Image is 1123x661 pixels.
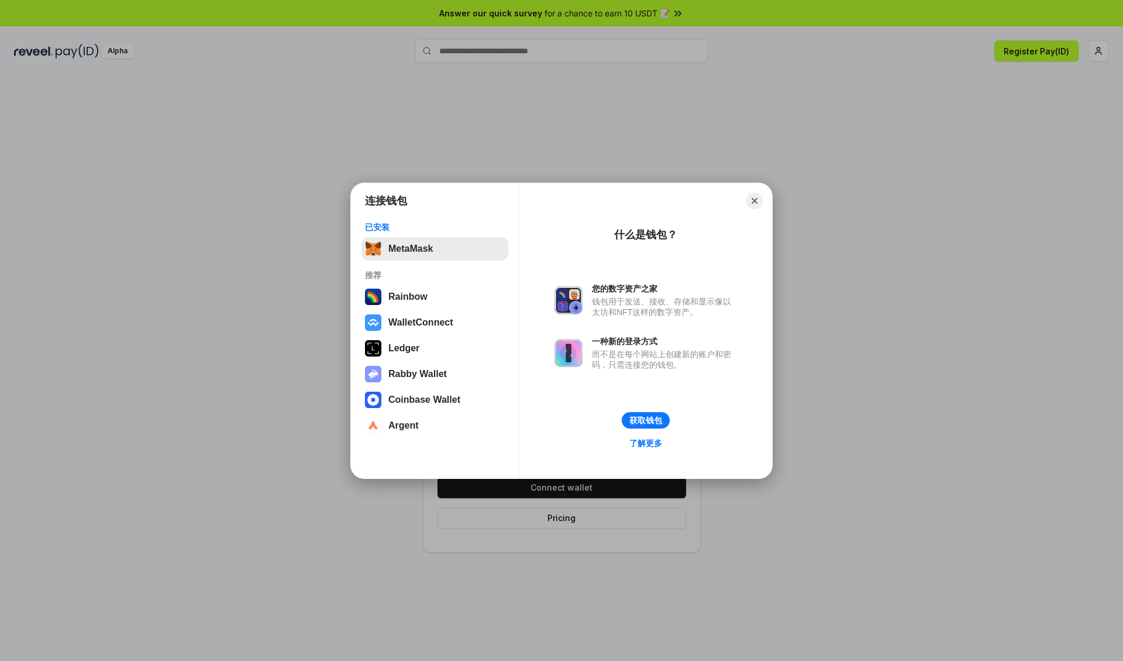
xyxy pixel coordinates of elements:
[388,343,419,354] div: Ledger
[365,222,505,232] div: 已安装
[365,289,381,305] img: svg+xml,%3Csvg%20width%3D%22120%22%20height%3D%22120%22%20viewBox%3D%220%200%20120%20120%22%20fil...
[622,412,670,429] button: 获取钱包
[388,244,433,254] div: MetaMask
[592,296,737,317] div: 钱包用于发送、接收、存储和显示像以太坊和NFT这样的数字资产。
[365,241,381,257] img: svg+xml,%3Csvg%20fill%3D%22none%22%20height%3D%2233%22%20viewBox%3D%220%200%2035%2033%22%20width%...
[361,311,508,334] button: WalletConnect
[361,237,508,261] button: MetaMask
[388,317,453,328] div: WalletConnect
[592,349,737,370] div: 而不是在每个网站上创建新的账户和密码，只需连接您的钱包。
[629,415,662,426] div: 获取钱包
[592,336,737,347] div: 一种新的登录方式
[622,436,669,451] a: 了解更多
[388,395,460,405] div: Coinbase Wallet
[629,438,662,448] div: 了解更多
[365,270,505,280] div: 推荐
[388,369,447,379] div: Rabby Wallet
[746,193,763,209] button: Close
[592,283,737,294] div: 您的数字资产之家
[365,340,381,357] img: svg+xml,%3Csvg%20xmlns%3D%22http%3A%2F%2Fwww.w3.org%2F2000%2Fsvg%22%20width%3D%2228%22%20height%3...
[614,228,677,242] div: 什么是钱包？
[388,420,419,431] div: Argent
[365,314,381,331] img: svg+xml,%3Csvg%20width%3D%2228%22%20height%3D%2228%22%20viewBox%3D%220%200%2028%2028%22%20fill%3D...
[361,362,508,386] button: Rabby Wallet
[365,194,407,208] h1: 连接钱包
[361,285,508,309] button: Rainbow
[365,392,381,408] img: svg+xml,%3Csvg%20width%3D%2228%22%20height%3D%2228%22%20viewBox%3D%220%200%2028%2028%22%20fill%3D...
[365,417,381,434] img: svg+xml,%3Csvg%20width%3D%2228%22%20height%3D%2228%22%20viewBox%3D%220%200%2028%2028%22%20fill%3D...
[388,292,428,302] div: Rainbow
[361,388,508,412] button: Coinbase Wallet
[554,339,583,367] img: svg+xml,%3Csvg%20xmlns%3D%22http%3A%2F%2Fwww.w3.org%2F2000%2Fsvg%22%20fill%3D%22none%22%20viewBox...
[554,286,583,314] img: svg+xml,%3Csvg%20xmlns%3D%22http%3A%2F%2Fwww.w3.org%2F2000%2Fsvg%22%20fill%3D%22none%22%20viewBox...
[365,366,381,382] img: svg+xml,%3Csvg%20xmlns%3D%22http%3A%2F%2Fwww.w3.org%2F2000%2Fsvg%22%20fill%3D%22none%22%20viewBox...
[361,414,508,437] button: Argent
[361,337,508,360] button: Ledger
